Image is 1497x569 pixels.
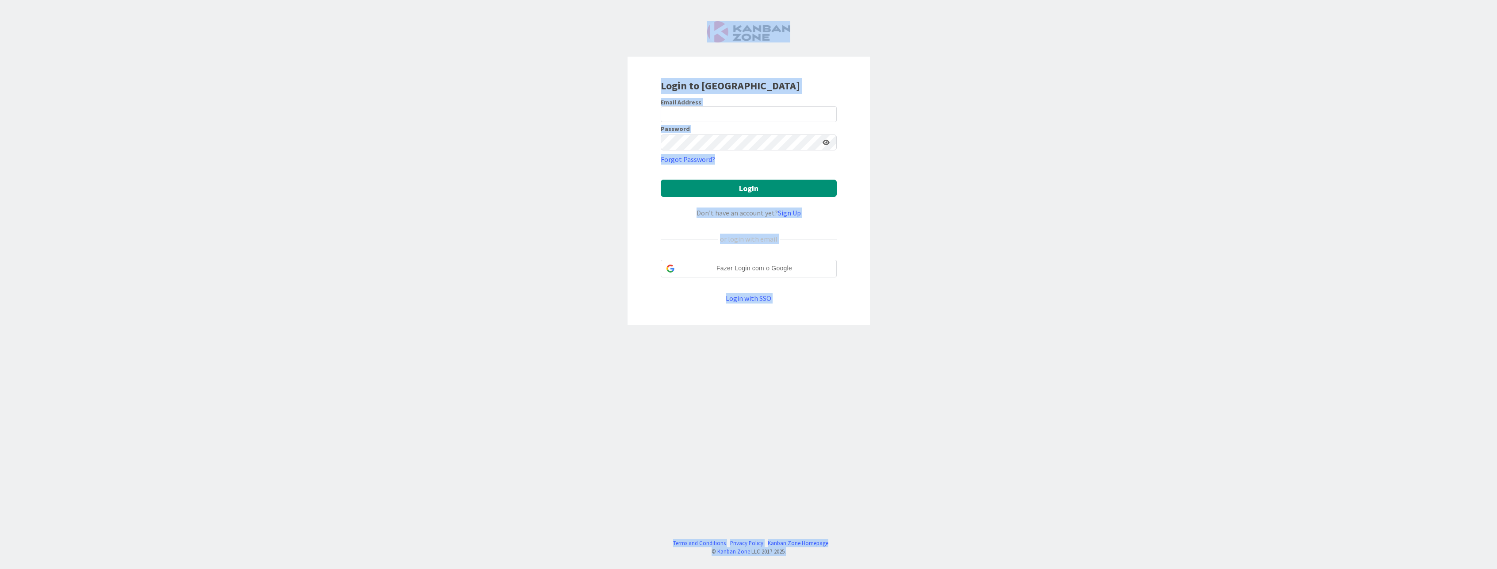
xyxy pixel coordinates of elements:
span: Fazer Login com o Google [678,264,831,273]
a: Sign Up [778,208,801,217]
div: Don’t have an account yet? [661,208,837,218]
a: Forgot Password? [661,154,715,165]
a: Kanban Zone Homepage [768,539,828,547]
div: Fazer Login com o Google [661,260,837,277]
button: Login [661,180,837,197]
b: Login to [GEOGRAPHIC_DATA] [661,79,800,92]
label: Email Address [661,98,701,106]
a: Terms and Conditions [673,539,726,547]
a: Privacy Policy [730,539,763,547]
a: Login with SSO [726,294,771,303]
label: Password [661,126,690,132]
div: or login with email [718,234,780,244]
a: Kanban Zone [717,548,750,555]
div: © LLC 2017- 2025 . [669,547,828,556]
img: Kanban Zone [707,21,790,42]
